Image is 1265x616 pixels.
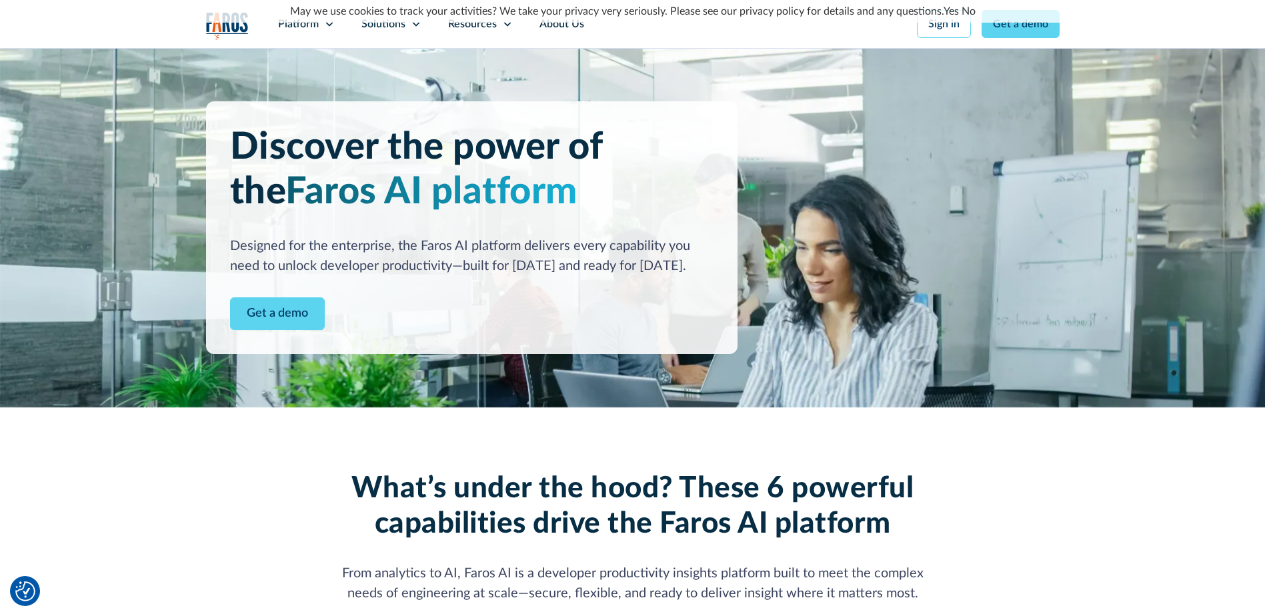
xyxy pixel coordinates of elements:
a: Yes [944,6,959,17]
a: home [206,12,249,39]
div: Resources [448,16,497,32]
img: Logo of the analytics and reporting company Faros. [206,12,249,39]
div: Designed for the enterprise, the Faros AI platform delivers every capability you need to unlock d... [230,236,714,276]
button: Cookie Settings [15,581,35,601]
h1: Discover the power of the [230,125,714,215]
h2: What’s under the hood? These 6 powerful capabilities drive the Faros AI platform [326,471,940,542]
a: No [962,6,976,17]
div: Solutions [361,16,405,32]
a: Contact Modal [230,297,325,330]
a: Sign in [917,10,971,38]
a: Get a demo [982,10,1060,38]
img: Revisit consent button [15,581,35,601]
div: Platform [278,16,319,32]
div: From analytics to AI, Faros AI is a developer productivity insights platform built to meet the co... [326,563,940,603]
span: Faros AI platform [285,173,577,211]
